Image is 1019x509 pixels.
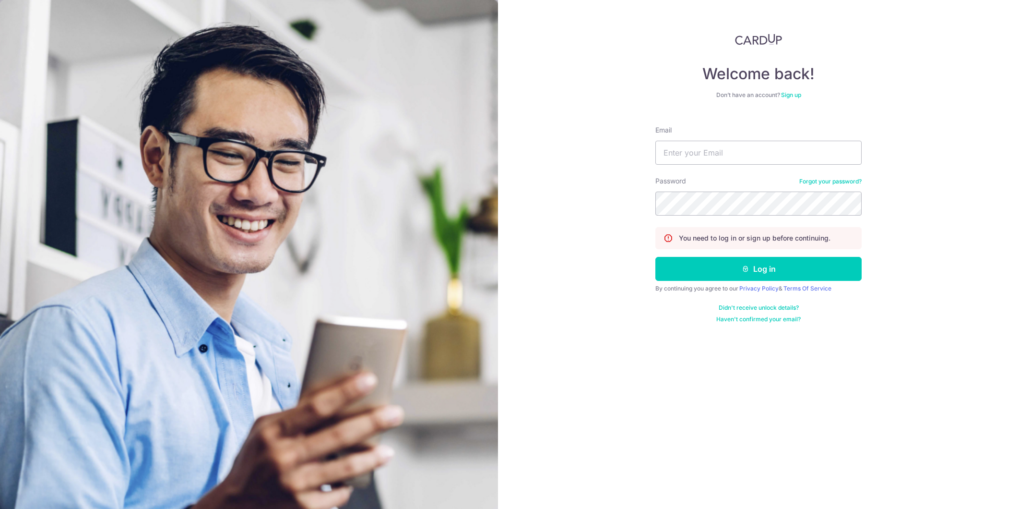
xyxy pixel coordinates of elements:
[655,285,862,292] div: By continuing you agree to our &
[735,34,782,45] img: CardUp Logo
[655,64,862,84] h4: Welcome back!
[719,304,799,312] a: Didn't receive unlock details?
[716,315,801,323] a: Haven't confirmed your email?
[679,233,830,243] p: You need to log in or sign up before continuing.
[655,257,862,281] button: Log in
[799,178,862,185] a: Forgot your password?
[781,91,801,98] a: Sign up
[655,141,862,165] input: Enter your Email
[655,176,686,186] label: Password
[783,285,831,292] a: Terms Of Service
[655,91,862,99] div: Don’t have an account?
[739,285,779,292] a: Privacy Policy
[655,125,672,135] label: Email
